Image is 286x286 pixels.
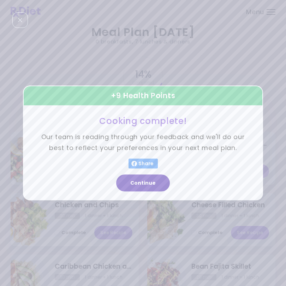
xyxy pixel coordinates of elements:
[41,132,245,154] p: Our team is reading through your feedback and we'll do our best to reflect your preferences in yo...
[41,115,245,126] h3: Cooking complete!
[23,85,263,106] div: + 9 Health Points
[12,12,28,28] div: Close
[129,159,158,169] button: Share
[137,161,155,167] span: Share
[116,175,170,192] button: Continue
